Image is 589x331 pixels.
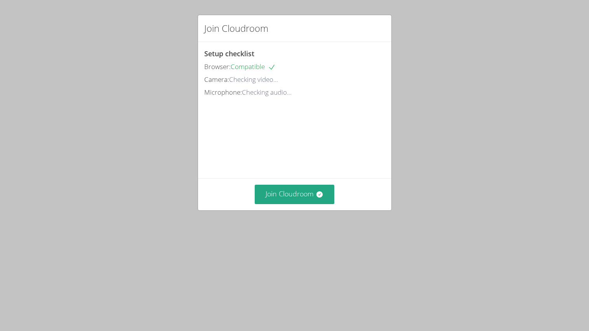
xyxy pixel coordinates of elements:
span: Browser: [204,62,231,71]
span: Checking audio... [242,88,292,97]
h2: Join Cloudroom [204,21,268,35]
button: Join Cloudroom [255,185,334,204]
span: Compatible [231,62,276,71]
span: Camera: [204,75,229,84]
span: Microphone: [204,88,242,97]
span: Checking video... [229,75,278,84]
span: Setup checklist [204,49,254,58]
